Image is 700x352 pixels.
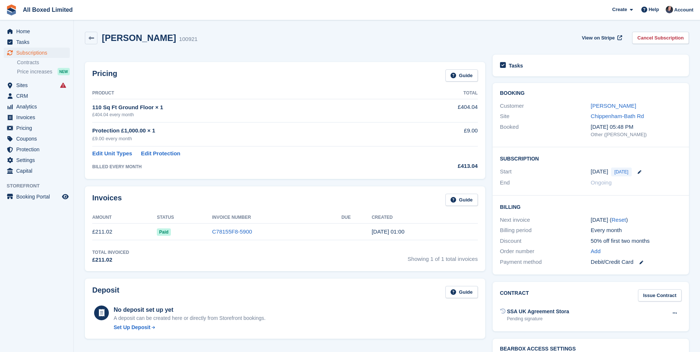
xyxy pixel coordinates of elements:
span: CRM [16,91,61,101]
div: Payment method [500,258,591,266]
div: Protection £1,000.00 × 1 [92,127,406,135]
div: Start [500,168,591,176]
a: menu [4,112,70,122]
span: Help [649,6,659,13]
span: Home [16,26,61,37]
div: £9.00 every month [92,135,406,142]
span: Showing 1 of 1 total invoices [408,249,478,264]
span: Settings [16,155,61,165]
a: Contracts [17,59,70,66]
h2: Contract [500,289,529,301]
div: Order number [500,247,591,256]
time: 2025-08-12 00:00:33 UTC [372,228,404,235]
h2: Tasks [509,62,523,69]
img: Dan Goss [666,6,673,13]
a: menu [4,26,70,37]
span: Ongoing [591,179,612,186]
div: Set Up Deposit [114,324,151,331]
span: View on Stripe [582,34,615,42]
h2: Booking [500,90,682,96]
a: menu [4,80,70,90]
div: 50% off first two months [591,237,682,245]
th: Status [157,212,212,224]
th: Due [341,212,372,224]
div: Booked [500,123,591,138]
a: View on Stripe [579,32,624,44]
a: Guide [445,69,478,82]
div: [DATE] ( ) [591,216,682,224]
h2: BearBox Access Settings [500,346,682,352]
a: menu [4,191,70,202]
th: Created [372,212,478,224]
th: Product [92,87,406,99]
a: Preview store [61,192,70,201]
a: menu [4,123,70,133]
a: menu [4,48,70,58]
span: [DATE] [611,168,632,176]
div: Next invoice [500,216,591,224]
span: Sites [16,80,61,90]
a: C78155F8-5900 [212,228,252,235]
h2: Pricing [92,69,117,82]
a: Chippenham-Bath Rd [591,113,644,119]
td: £404.04 [406,99,477,122]
span: Capital [16,166,61,176]
a: menu [4,155,70,165]
a: Edit Protection [141,149,180,158]
div: NEW [58,68,70,75]
a: [PERSON_NAME] [591,103,636,109]
h2: Invoices [92,194,122,206]
div: BILLED EVERY MONTH [92,163,406,170]
div: Debit/Credit Card [591,258,682,266]
div: 100921 [179,35,197,44]
a: All Boxed Limited [20,4,76,16]
span: Storefront [7,182,73,190]
div: Every month [591,226,682,235]
a: menu [4,91,70,101]
a: Reset [611,217,626,223]
span: Paid [157,228,170,236]
a: Guide [445,286,478,298]
div: £413.04 [406,162,477,170]
td: £211.02 [92,224,157,240]
a: Edit Unit Types [92,149,132,158]
img: stora-icon-8386f47178a22dfd0bd8f6a31ec36ba5ce8667c1dd55bd0f319d3a0aa187defe.svg [6,4,17,15]
th: Total [406,87,477,99]
a: Price increases NEW [17,68,70,76]
td: £9.00 [406,122,477,146]
div: Other ([PERSON_NAME]) [591,131,682,138]
div: Total Invoiced [92,249,129,256]
span: Booking Portal [16,191,61,202]
i: Smart entry sync failures have occurred [60,82,66,88]
h2: Deposit [92,286,119,298]
th: Invoice Number [212,212,341,224]
span: Coupons [16,134,61,144]
div: £211.02 [92,256,129,264]
span: Subscriptions [16,48,61,58]
th: Amount [92,212,157,224]
div: End [500,179,591,187]
div: Customer [500,102,591,110]
a: Cancel Subscription [632,32,689,44]
a: Add [591,247,601,256]
a: menu [4,166,70,176]
time: 2025-08-12 00:00:00 UTC [591,168,608,176]
a: menu [4,101,70,112]
span: Analytics [16,101,61,112]
a: Set Up Deposit [114,324,266,331]
a: menu [4,144,70,155]
a: Guide [445,194,478,206]
span: Protection [16,144,61,155]
div: Pending signature [507,315,569,322]
span: Invoices [16,112,61,122]
h2: Billing [500,203,682,210]
a: menu [4,134,70,144]
span: Price increases [17,68,52,75]
span: Tasks [16,37,61,47]
div: [DATE] 05:48 PM [591,123,682,131]
div: No deposit set up yet [114,306,266,314]
a: menu [4,37,70,47]
div: Billing period [500,226,591,235]
span: Create [612,6,627,13]
div: SSA UK Agreement Stora [507,308,569,315]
